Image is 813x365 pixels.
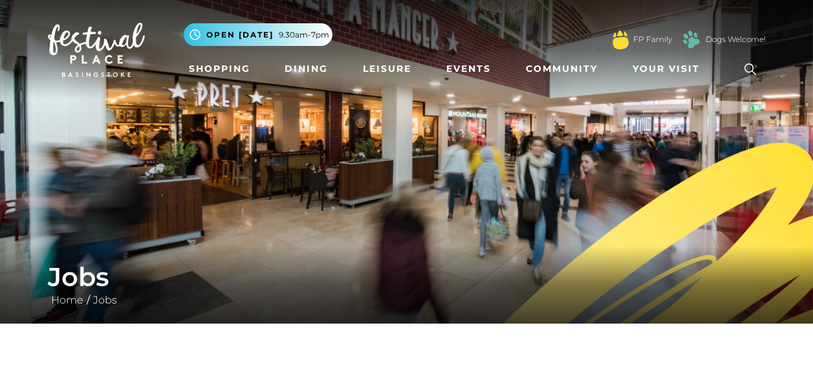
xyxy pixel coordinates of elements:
[279,29,329,41] span: 9.30am-7pm
[706,34,766,45] a: Dogs Welcome!
[441,57,496,81] a: Events
[627,57,711,81] a: Your Visit
[48,294,87,306] a: Home
[279,57,333,81] a: Dining
[48,261,766,293] h1: Jobs
[521,57,603,81] a: Community
[184,23,332,46] button: Open [DATE] 9.30am-7pm
[38,261,775,308] div: /
[206,29,274,41] span: Open [DATE]
[48,23,145,77] img: Festival Place Logo
[633,62,700,76] span: Your Visit
[633,34,672,45] a: FP Family
[358,57,417,81] a: Leisure
[184,57,255,81] a: Shopping
[90,294,120,306] a: Jobs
